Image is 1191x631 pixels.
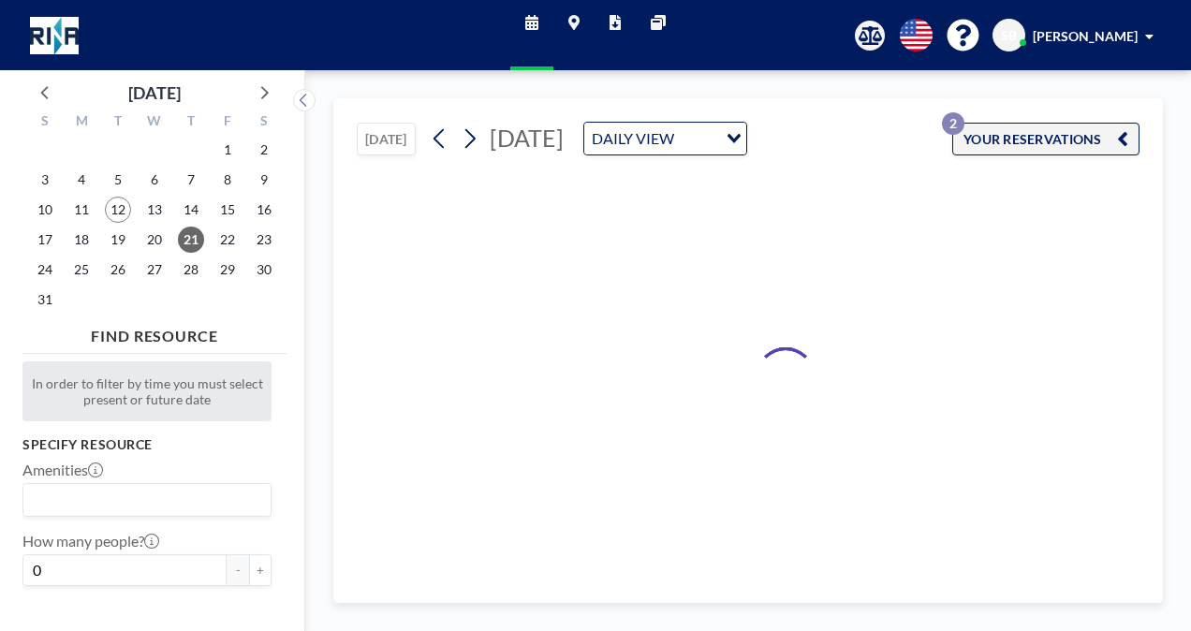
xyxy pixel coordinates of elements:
h3: Specify resource [22,436,272,453]
button: YOUR RESERVATIONS2 [952,123,1140,155]
div: W [137,110,173,135]
div: S [245,110,282,135]
span: [PERSON_NAME] [1033,28,1138,44]
span: Saturday, August 30, 2025 [251,257,277,283]
span: Friday, August 29, 2025 [214,257,241,283]
input: Search for option [25,488,260,512]
div: M [64,110,100,135]
span: Saturday, August 2, 2025 [251,137,277,163]
span: Thursday, August 21, 2025 [178,227,204,253]
button: - [227,554,249,586]
span: Sunday, August 17, 2025 [32,227,58,253]
div: Search for option [23,484,271,516]
span: Wednesday, August 20, 2025 [141,227,168,253]
span: Friday, August 1, 2025 [214,137,241,163]
span: Saturday, August 9, 2025 [251,167,277,193]
span: Monday, August 4, 2025 [68,167,95,193]
p: 2 [942,112,964,135]
label: How many people? [22,532,159,550]
button: + [249,554,272,586]
span: Wednesday, August 13, 2025 [141,197,168,223]
span: Friday, August 15, 2025 [214,197,241,223]
span: Sunday, August 10, 2025 [32,197,58,223]
span: Wednesday, August 6, 2025 [141,167,168,193]
span: Monday, August 11, 2025 [68,197,95,223]
span: Friday, August 8, 2025 [214,167,241,193]
img: organization-logo [30,17,79,54]
span: Wednesday, August 27, 2025 [141,257,168,283]
span: Sunday, August 3, 2025 [32,167,58,193]
div: In order to filter by time you must select present or future date [22,361,272,421]
span: Friday, August 22, 2025 [214,227,241,253]
span: Sunday, August 31, 2025 [32,286,58,313]
span: Tuesday, August 5, 2025 [105,167,131,193]
span: Monday, August 25, 2025 [68,257,95,283]
label: Amenities [22,461,103,479]
span: DAILY VIEW [588,126,678,151]
span: SB [1001,27,1017,44]
div: T [172,110,209,135]
span: Tuesday, August 26, 2025 [105,257,131,283]
span: Thursday, August 7, 2025 [178,167,204,193]
button: [DATE] [357,123,416,155]
div: [DATE] [128,80,181,106]
span: Thursday, August 28, 2025 [178,257,204,283]
span: Saturday, August 16, 2025 [251,197,277,223]
div: S [27,110,64,135]
div: T [100,110,137,135]
div: F [209,110,245,135]
span: Tuesday, August 19, 2025 [105,227,131,253]
input: Search for option [680,126,715,151]
span: [DATE] [490,124,564,152]
div: Search for option [584,123,746,154]
span: Tuesday, August 12, 2025 [105,197,131,223]
span: Sunday, August 24, 2025 [32,257,58,283]
span: Thursday, August 14, 2025 [178,197,204,223]
span: Saturday, August 23, 2025 [251,227,277,253]
span: Monday, August 18, 2025 [68,227,95,253]
h4: FIND RESOURCE [22,319,287,345]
